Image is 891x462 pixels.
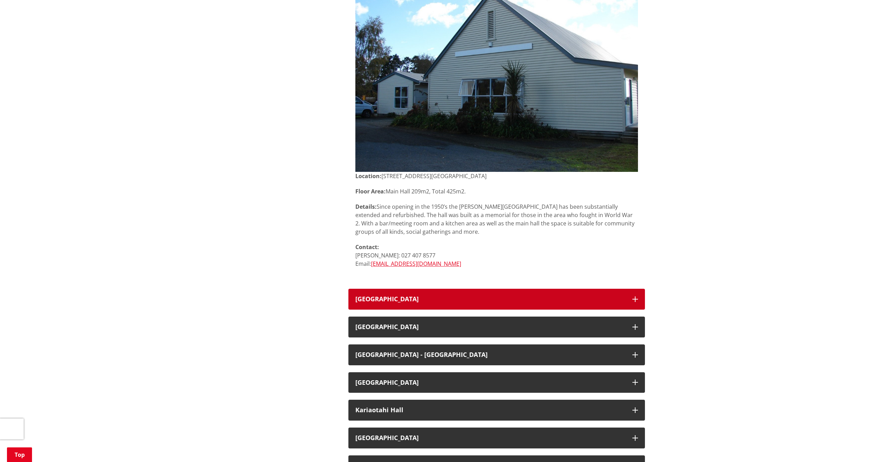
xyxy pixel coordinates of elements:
p: [PERSON_NAME]: 027 407 8577 Email: [355,243,638,268]
strong: Details: [355,203,377,210]
strong: Location: [355,172,381,180]
button: [GEOGRAPHIC_DATA] [348,428,645,448]
h3: Kariaotahi Hall [355,407,625,414]
h3: [GEOGRAPHIC_DATA] - [GEOGRAPHIC_DATA] [355,351,625,358]
strong: Floor Area: [355,188,386,195]
h3: [GEOGRAPHIC_DATA] [355,379,625,386]
button: [GEOGRAPHIC_DATA] [348,289,645,310]
a: [EMAIL_ADDRESS][DOMAIN_NAME] [371,260,461,268]
button: [GEOGRAPHIC_DATA] [348,372,645,393]
p: [STREET_ADDRESS][GEOGRAPHIC_DATA] [355,172,638,180]
h3: [GEOGRAPHIC_DATA] [355,324,625,330]
strong: Contact: [355,243,379,251]
h3: [GEOGRAPHIC_DATA] [355,435,625,441]
p: Main Hall 209m2, Total 425m2. [355,187,638,196]
button: Kariaotahi Hall [348,400,645,421]
h3: [GEOGRAPHIC_DATA] [355,296,625,303]
iframe: Messenger Launcher [859,433,884,458]
button: [GEOGRAPHIC_DATA] - [GEOGRAPHIC_DATA] [348,344,645,365]
a: Top [7,447,32,462]
p: Since opening in the 1950’s the [PERSON_NAME][GEOGRAPHIC_DATA] has been substantially extended an... [355,202,638,236]
button: [GEOGRAPHIC_DATA] [348,317,645,337]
